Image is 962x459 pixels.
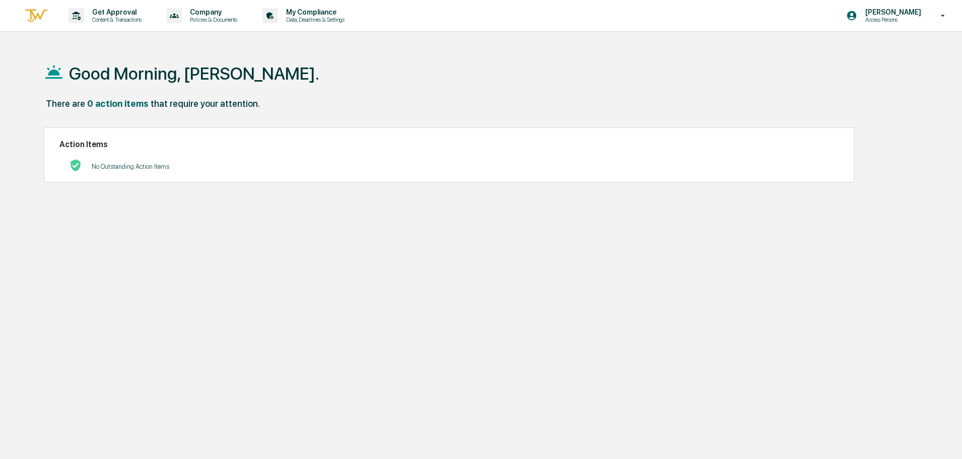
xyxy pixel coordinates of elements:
p: Data, Deadlines & Settings [278,16,350,23]
div: There are [46,98,85,109]
p: [PERSON_NAME] [857,8,926,16]
img: logo [24,8,48,24]
div: that require your attention. [151,98,260,109]
p: My Compliance [278,8,350,16]
p: Access Persons [857,16,926,23]
p: Company [182,8,242,16]
img: No Actions logo [70,159,82,171]
h1: Good Morning, [PERSON_NAME]. [69,63,319,84]
div: 0 action items [87,98,149,109]
p: Content & Transactions [84,16,147,23]
p: No Outstanding Action Items [92,163,169,170]
p: Policies & Documents [182,16,242,23]
p: Get Approval [84,8,147,16]
h2: Action Items [59,140,839,149]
